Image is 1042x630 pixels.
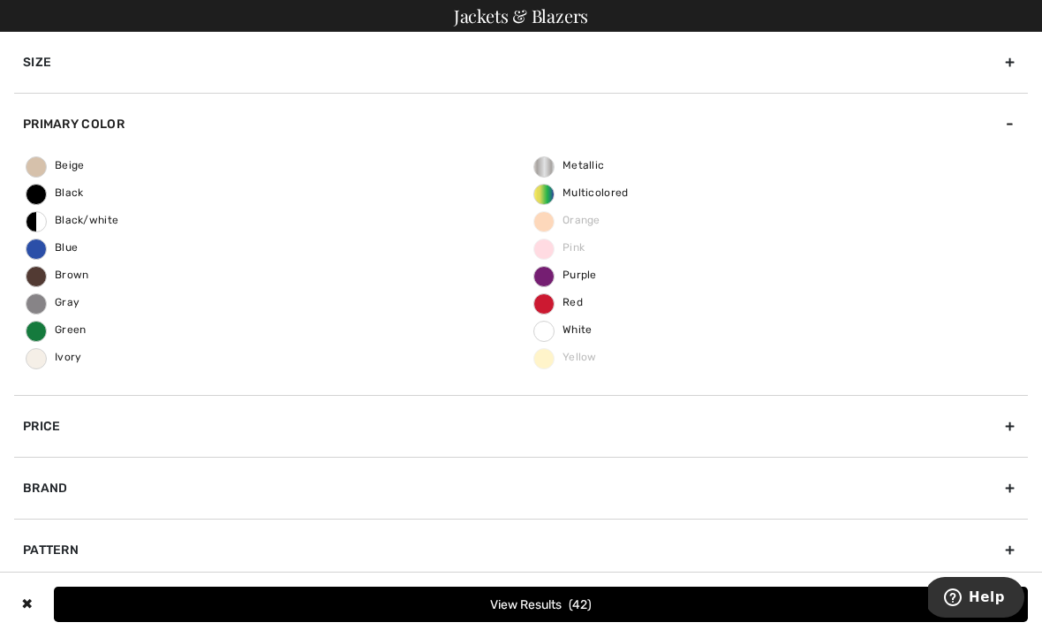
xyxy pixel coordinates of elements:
[26,159,85,171] span: Beige
[14,32,1028,93] div: Size
[26,214,118,226] span: Black/white
[534,351,597,363] span: Yellow
[14,395,1028,457] div: Price
[534,323,593,336] span: White
[534,186,629,199] span: Multicolored
[26,351,82,363] span: Ivory
[26,269,89,281] span: Brown
[534,269,597,281] span: Purple
[26,186,84,199] span: Black
[54,587,1028,622] button: View Results42
[534,159,604,171] span: Metallic
[14,457,1028,519] div: Brand
[14,519,1028,581] div: Pattern
[569,597,592,612] span: 42
[26,241,78,254] span: Blue
[14,93,1028,155] div: Primary Color
[14,587,40,622] div: ✖
[534,214,600,226] span: Orange
[928,577,1024,621] iframe: Opens a widget where you can find more information
[534,296,583,308] span: Red
[26,296,79,308] span: Gray
[26,323,87,336] span: Green
[534,241,585,254] span: Pink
